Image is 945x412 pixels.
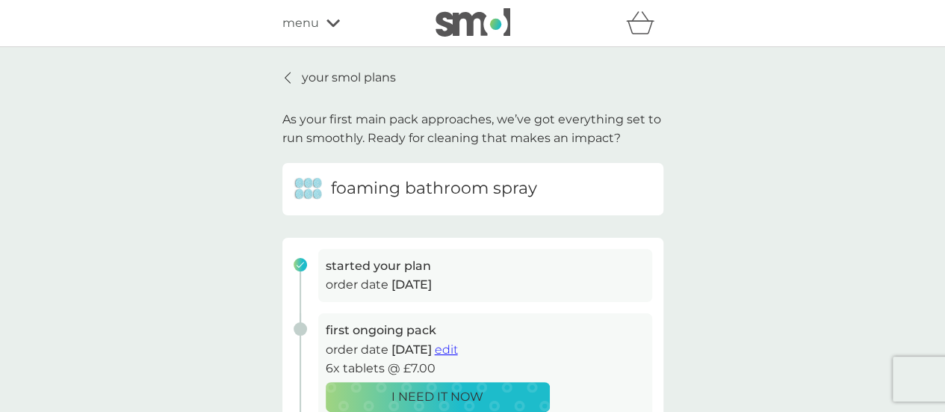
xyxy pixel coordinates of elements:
span: [DATE] [391,342,432,357]
p: order date [326,275,645,295]
span: edit [435,342,458,357]
img: foaming bathroom spray [294,174,323,204]
span: [DATE] [391,277,432,292]
img: smol [436,8,510,37]
p: As your first main pack approaches, we’ve got everything set to run smoothly. Ready for cleaning ... [282,110,663,148]
h3: started your plan [326,256,645,276]
p: order date [326,340,645,360]
button: I NEED IT NOW [326,382,550,412]
p: I NEED IT NOW [391,387,483,407]
a: your smol plans [282,68,396,87]
h3: first ongoing pack [326,321,645,340]
h6: foaming bathroom spray [331,177,537,200]
span: menu [282,13,319,33]
p: 6x tablets @ £7.00 [326,359,645,378]
div: basket [626,8,663,38]
button: edit [435,340,458,360]
p: your smol plans [302,68,396,87]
